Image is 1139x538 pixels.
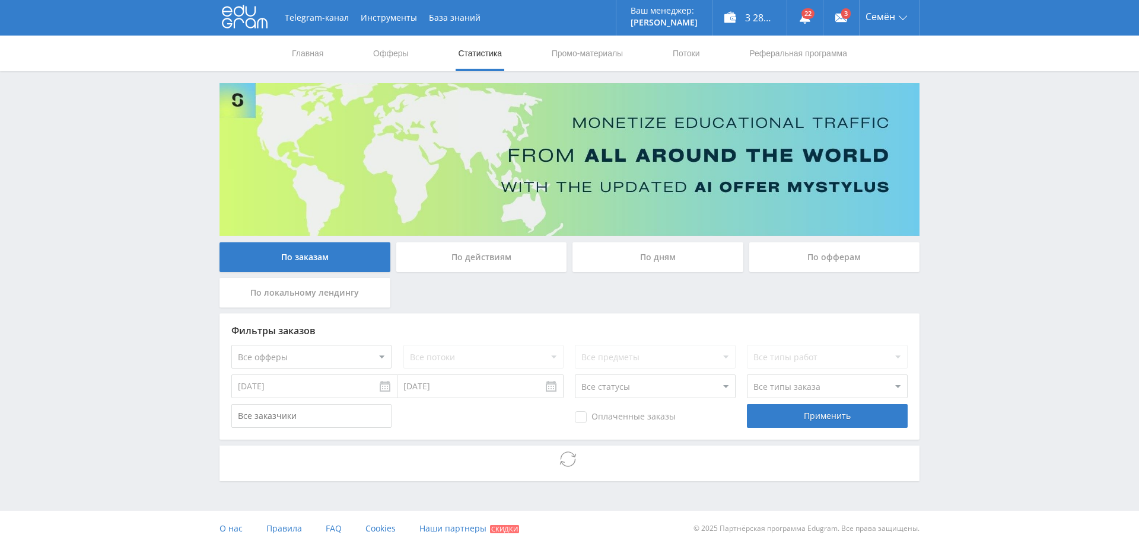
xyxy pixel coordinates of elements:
div: По офферам [749,242,920,272]
img: Banner [219,83,920,236]
a: Потоки [672,36,701,71]
a: Офферы [372,36,410,71]
a: Промо-материалы [551,36,624,71]
div: По действиям [396,242,567,272]
span: Семён [866,12,895,21]
span: Наши партнеры [419,523,486,534]
div: Применить [747,404,907,428]
div: По заказам [219,242,390,272]
input: Все заказчики [231,404,392,428]
a: Статистика [457,36,503,71]
div: Фильтры заказов [231,325,908,336]
span: Оплаченные заказы [575,411,676,423]
div: По локальному лендингу [219,278,390,308]
p: Ваш менеджер: [631,6,698,15]
span: Правила [266,523,302,534]
a: Реферальная программа [748,36,848,71]
span: Скидки [490,525,519,533]
span: Cookies [365,523,396,534]
a: Главная [291,36,324,71]
div: По дням [572,242,743,272]
p: [PERSON_NAME] [631,18,698,27]
span: FAQ [326,523,342,534]
span: О нас [219,523,243,534]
